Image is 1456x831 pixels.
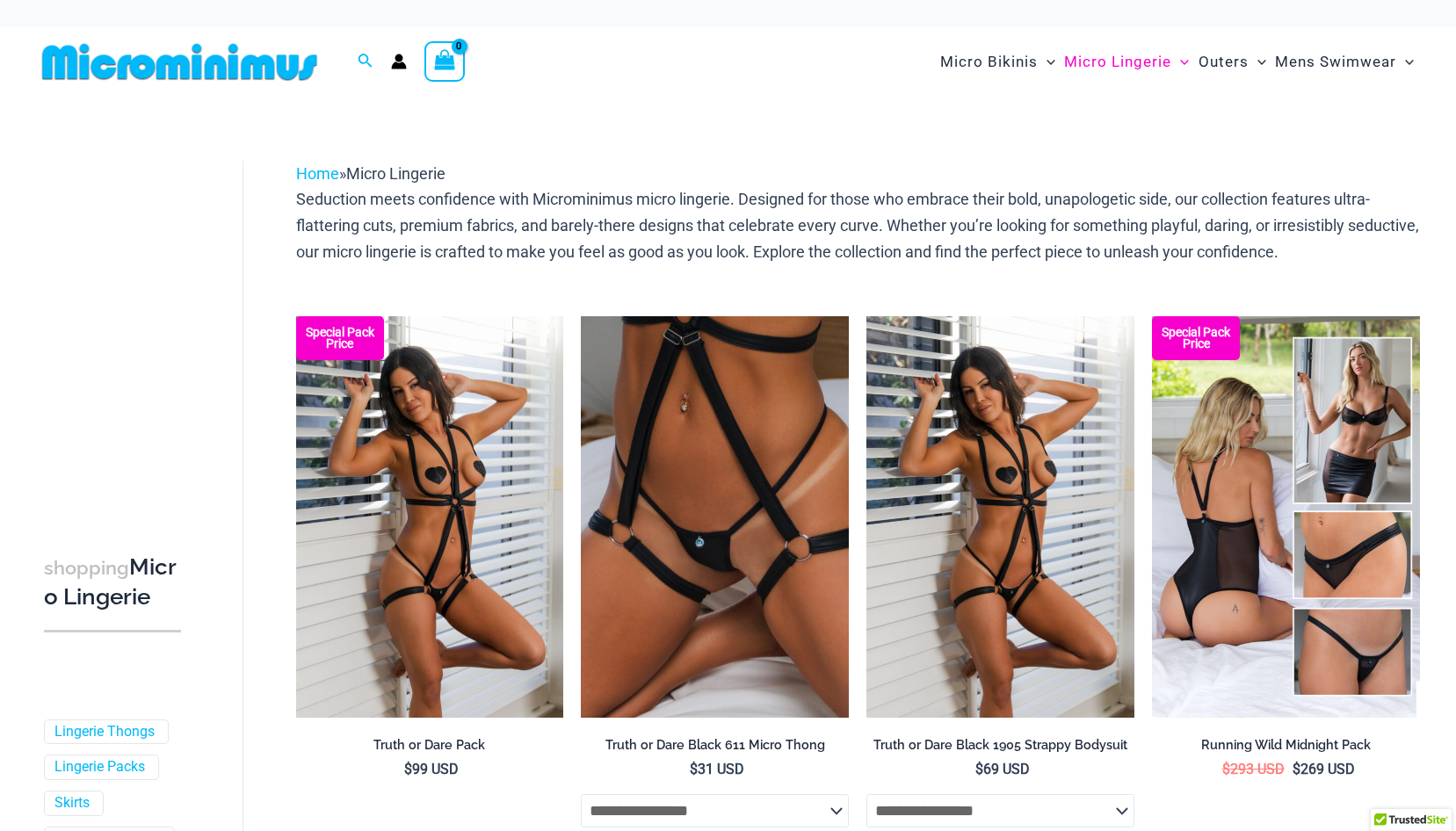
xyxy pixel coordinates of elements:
h2: Running Wild Midnight Pack [1152,737,1420,754]
a: Lingerie Thongs [54,723,155,741]
a: All Styles (1) Running Wild Midnight 1052 Top 6512 Bottom 04Running Wild Midnight 1052 Top 6512 B... [1152,316,1420,718]
a: Lingerie Packs [54,759,145,777]
bdi: 269 USD [1293,761,1355,777]
h2: Truth or Dare Black 1905 Strappy Bodysuit [866,737,1134,754]
a: Skirts [54,794,90,813]
h2: Truth or Dare Pack [296,737,564,754]
a: Truth or Dare Black 1905 Bodysuit 611 Micro 07Truth or Dare Black 1905 Bodysuit 611 Micro 05Truth... [866,316,1134,718]
span: $ [1222,761,1230,777]
b: Special Pack Price [1152,327,1240,350]
a: Truth or Dare Black Micro 02Truth or Dare Black 1905 Bodysuit 611 Micro 12Truth or Dare Black 190... [581,316,849,718]
span: » [296,164,445,183]
span: Menu Toggle [1171,40,1189,84]
nav: Site Navigation [933,33,1421,91]
img: Truth or Dare Black Micro 02 [581,316,849,718]
a: Truth or Dare Black 1905 Bodysuit 611 Micro 07 Truth or Dare Black 1905 Bodysuit 611 Micro 06Trut... [296,316,564,718]
img: Truth or Dare Black 1905 Bodysuit 611 Micro 07 [866,316,1134,718]
span: $ [404,761,412,777]
span: Micro Lingerie [1064,40,1171,84]
span: Menu Toggle [1038,40,1055,84]
bdi: 31 USD [690,761,744,777]
iframe: TrustedSite Certified [44,147,202,498]
span: Micro Bikinis [940,40,1038,84]
bdi: 293 USD [1222,761,1285,777]
a: Running Wild Midnight Pack [1152,737,1420,760]
span: Mens Swimwear [1275,40,1396,84]
span: Outers [1199,40,1249,84]
a: Mens SwimwearMenu ToggleMenu Toggle [1271,35,1418,89]
h3: Micro Lingerie [44,553,181,613]
bdi: 99 USD [404,761,459,777]
img: MM SHOP LOGO FLAT [35,42,324,82]
a: Truth or Dare Pack [296,737,564,760]
a: View Shopping Cart, empty [424,41,465,82]
b: Special Pack Price [296,327,384,350]
a: Micro LingerieMenu ToggleMenu Toggle [1060,35,1193,89]
a: Micro BikinisMenu ToggleMenu Toggle [936,35,1060,89]
a: Truth or Dare Black 1905 Strappy Bodysuit [866,737,1134,760]
h2: Truth or Dare Black 611 Micro Thong [581,737,849,754]
p: Seduction meets confidence with Microminimus micro lingerie. Designed for those who embrace their... [296,186,1420,264]
bdi: 69 USD [975,761,1030,777]
span: Menu Toggle [1249,40,1266,84]
a: Search icon link [358,51,373,73]
a: Home [296,164,339,183]
img: All Styles (1) [1152,316,1420,718]
a: Truth or Dare Black 611 Micro Thong [581,737,849,760]
span: Menu Toggle [1396,40,1414,84]
span: $ [1293,761,1300,777]
span: Micro Lingerie [346,164,445,183]
span: $ [690,761,698,777]
a: Account icon link [391,54,407,69]
a: OutersMenu ToggleMenu Toggle [1194,35,1271,89]
span: shopping [44,557,129,579]
img: Truth or Dare Black 1905 Bodysuit 611 Micro 07 [296,316,564,718]
span: $ [975,761,983,777]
